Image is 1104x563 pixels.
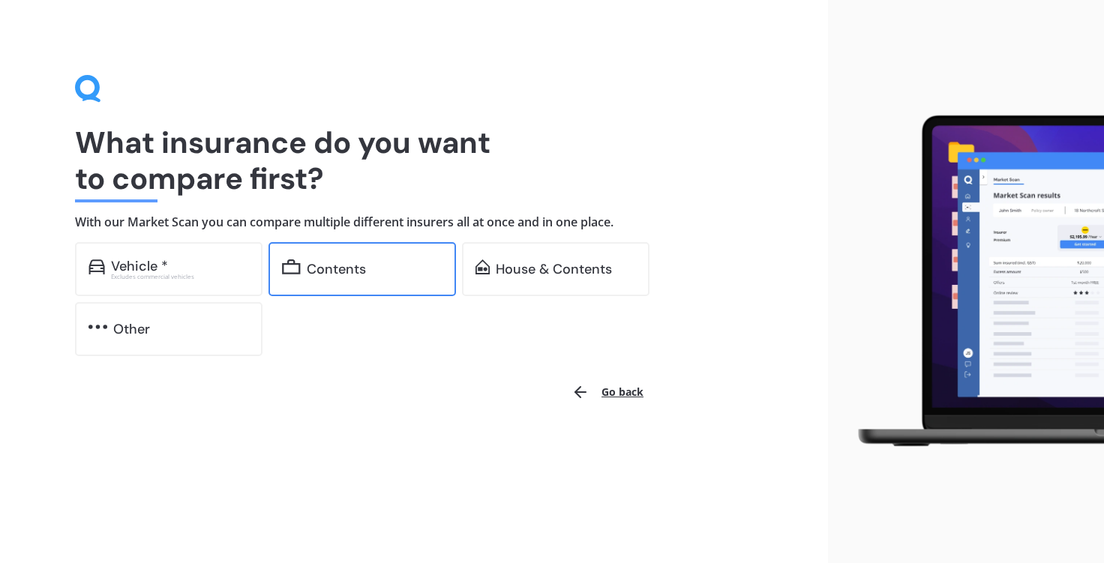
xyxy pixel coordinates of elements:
[75,214,753,230] h4: With our Market Scan you can compare multiple different insurers all at once and in one place.
[111,259,168,274] div: Vehicle *
[475,259,490,274] img: home-and-contents.b802091223b8502ef2dd.svg
[113,322,150,337] div: Other
[88,259,105,274] img: car.f15378c7a67c060ca3f3.svg
[307,262,366,277] div: Contents
[88,319,107,334] img: other.81dba5aafe580aa69f38.svg
[282,259,301,274] img: content.01f40a52572271636b6f.svg
[496,262,612,277] div: House & Contents
[840,108,1104,454] img: laptop.webp
[75,124,753,196] h1: What insurance do you want to compare first?
[562,374,652,410] button: Go back
[111,274,249,280] div: Excludes commercial vehicles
